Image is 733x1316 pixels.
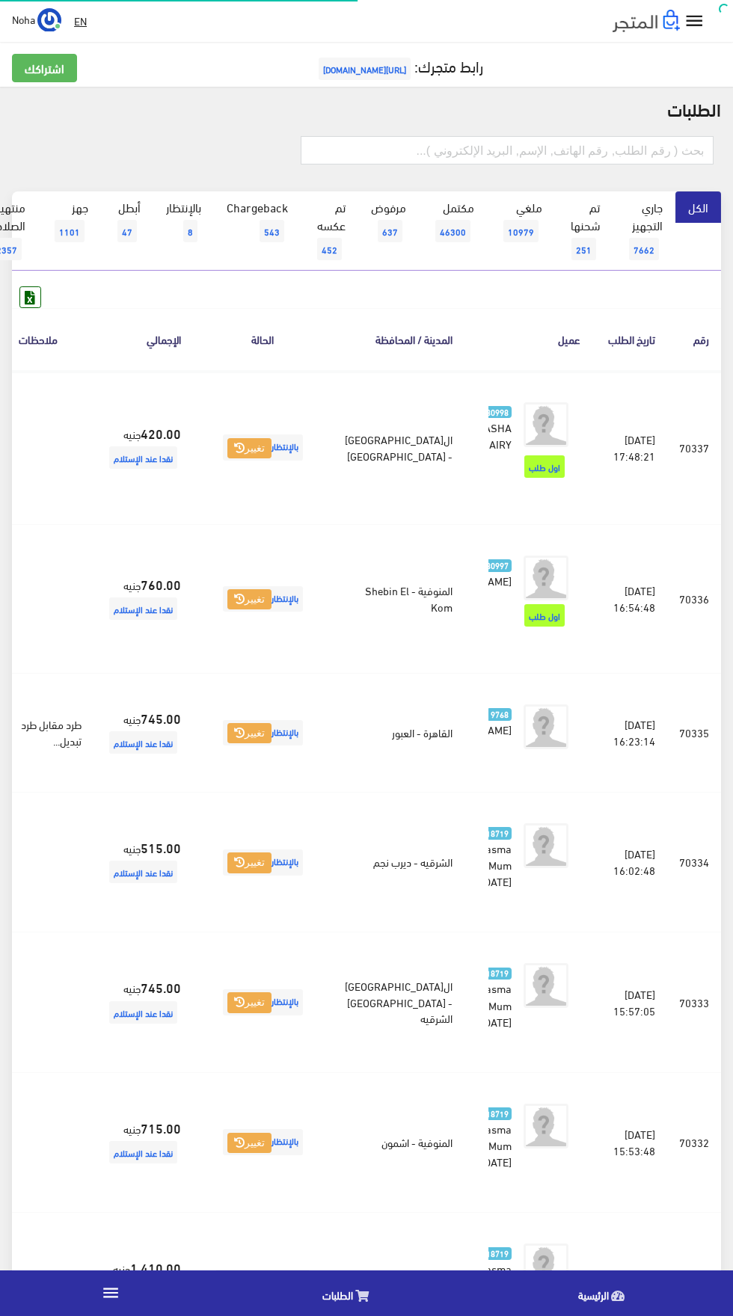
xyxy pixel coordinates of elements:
td: [DATE] 16:23:14 [592,673,667,792]
span: 8 [183,220,197,242]
td: جنيه [93,1072,193,1212]
span: بالإنتظار [223,849,303,876]
th: تاريخ الطلب [592,308,667,370]
span: 7662 [629,238,659,260]
strong: 515.00 [141,837,181,857]
td: 70336 [667,524,721,673]
a: 30997 [PERSON_NAME] [488,556,512,588]
td: [DATE] 17:48:21 [592,371,667,525]
td: القاهرة - العبور [333,673,464,792]
th: رقم [667,308,721,370]
span: 251 [571,238,596,260]
span: 18719 [482,827,512,840]
h2: الطلبات [12,99,721,118]
button: تغيير [227,438,272,459]
span: نقدا عند الإستلام [109,1001,177,1024]
a: Chargeback543 [214,191,301,253]
img: avatar.png [524,704,568,749]
span: Basma Mum [DATE] [479,977,512,1031]
img: avatar.png [524,402,568,447]
td: جنيه [93,371,193,525]
span: اول طلب [524,455,565,478]
a: مرفوض637 [358,191,419,253]
img: avatar.png [524,1104,568,1149]
span: [URL][DOMAIN_NAME] [319,58,411,80]
span: اول طلب [524,604,565,627]
span: 9768 [487,708,512,721]
strong: 1,410.00 [130,1258,181,1277]
button: تغيير [227,852,272,873]
span: بالإنتظار [223,1129,303,1155]
a: الرئيسية [477,1274,733,1312]
span: 637 [378,220,402,242]
a: الكل [675,191,721,223]
td: [DATE] 16:54:48 [592,524,667,673]
a: بالإنتظار8 [153,191,214,253]
a: 18719 Basma Mum [DATE] [488,823,512,889]
td: جنيه [93,932,193,1072]
td: [DATE] 16:02:48 [592,793,667,932]
span: نقدا عند الإستلام [109,861,177,883]
td: ال[GEOGRAPHIC_DATA] - [GEOGRAPHIC_DATA] الشرقيه [333,932,464,1072]
strong: 420.00 [141,423,181,443]
a: 30998 RASHA KHAIRY [488,402,512,452]
td: المنوفية - اشمون [333,1072,464,1212]
span: 18719 [482,968,512,980]
td: المنوفية - Shebin El Kom [333,524,464,673]
strong: 745.00 [141,977,181,997]
span: بالإنتظار [223,586,303,612]
span: 30998 [482,406,512,419]
span: 543 [260,220,284,242]
span: نقدا عند الإستلام [109,731,177,754]
span: 10979 [503,220,539,242]
i:  [684,10,705,32]
span: 46300 [435,220,470,242]
a: ملغي10979 [487,191,555,253]
input: بحث ( رقم الطلب, رقم الهاتف, الإسم, البريد اﻹلكتروني )... [301,136,714,164]
td: الشرقيه - ديرب نجم [333,793,464,932]
img: avatar.png [524,823,568,868]
span: Basma Mum [DATE] [479,1118,512,1172]
td: جنيه [93,793,193,932]
a: جهز1101 [38,191,101,253]
a: 18719 Basma Mum [DATE] [488,1104,512,1169]
a: مكتمل46300 [419,191,487,253]
span: الرئيسية [578,1285,609,1304]
span: 18719 [482,1247,512,1260]
th: المدينة / المحافظة [333,308,464,370]
span: نقدا عند الإستلام [109,446,177,469]
a: تم عكسه452 [301,191,358,271]
span: الطلبات [322,1285,353,1304]
span: نقدا عند الإستلام [109,1141,177,1163]
i:  [101,1283,120,1303]
img: . [613,10,680,32]
span: بالإنتظار [223,989,303,1015]
a: اشتراكك [12,54,77,82]
a: 9768 [PERSON_NAME] [488,704,512,737]
span: بالإنتظار [223,434,303,461]
u: EN [74,11,87,30]
td: 70332 [667,1072,721,1212]
strong: 715.00 [141,1118,181,1137]
th: عميل [464,308,592,370]
td: جنيه [93,673,193,792]
button: تغيير [227,992,272,1013]
a: 18719 Basma Mum [DATE] [488,1243,512,1309]
span: 47 [117,220,137,242]
a: تم شحنها251 [555,191,613,271]
td: [DATE] 15:53:48 [592,1072,667,1212]
a: رابط متجرك:[URL][DOMAIN_NAME] [315,52,483,79]
td: [DATE] 15:57:05 [592,932,667,1072]
span: نقدا عند الإستلام [109,597,177,620]
span: 452 [317,238,342,260]
td: جنيه [93,524,193,673]
a: أبطل47 [101,191,153,253]
td: ال[GEOGRAPHIC_DATA] - [GEOGRAPHIC_DATA] [333,371,464,525]
td: 70335 [667,673,721,792]
img: ... [37,8,61,32]
a: 18719 Basma Mum [DATE] [488,963,512,1029]
span: جاري التجهيز [215,1270,310,1296]
img: avatar.png [524,1243,568,1288]
strong: 760.00 [141,574,181,594]
th: اﻹجمالي [93,308,193,370]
